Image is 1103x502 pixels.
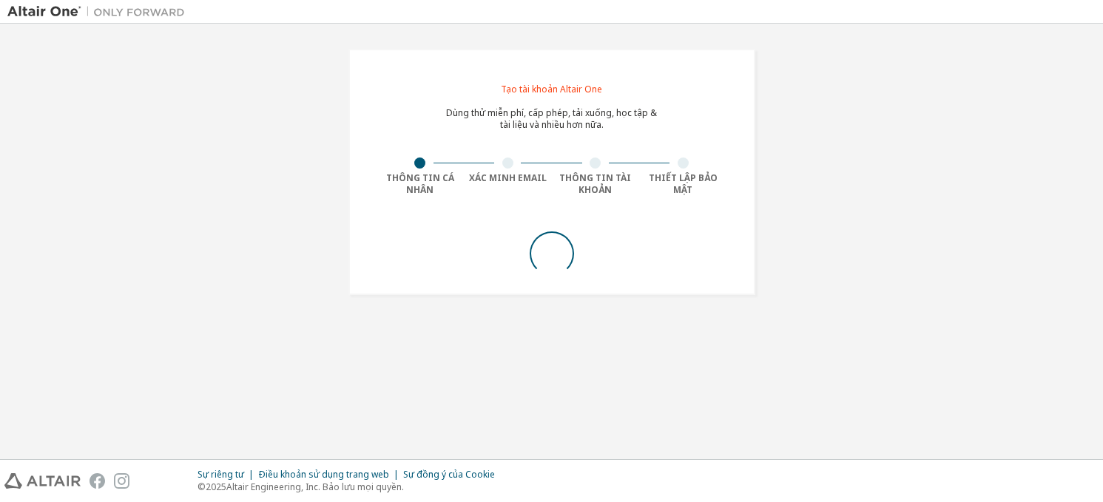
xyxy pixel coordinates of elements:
[90,473,105,489] img: facebook.svg
[198,481,206,493] font: ©
[4,473,81,489] img: altair_logo.svg
[446,106,657,119] font: Dùng thử miễn phí, cấp phép, tải xuống, học tập &
[198,468,244,481] font: Sự riêng tư
[114,473,129,489] img: instagram.svg
[386,172,454,196] font: Thông tin cá nhân
[258,468,389,481] font: Điều khoản sử dụng trang web
[501,83,602,95] font: Tạo tài khoản Altair One
[559,172,631,196] font: Thông tin tài khoản
[469,172,547,184] font: Xác minh Email
[403,468,495,481] font: Sự đồng ý của Cookie
[7,4,192,19] img: Altair One
[649,172,718,196] font: Thiết lập bảo mật
[226,481,404,493] font: Altair Engineering, Inc. Bảo lưu mọi quyền.
[500,118,604,131] font: tài liệu và nhiều hơn nữa.
[206,481,226,493] font: 2025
